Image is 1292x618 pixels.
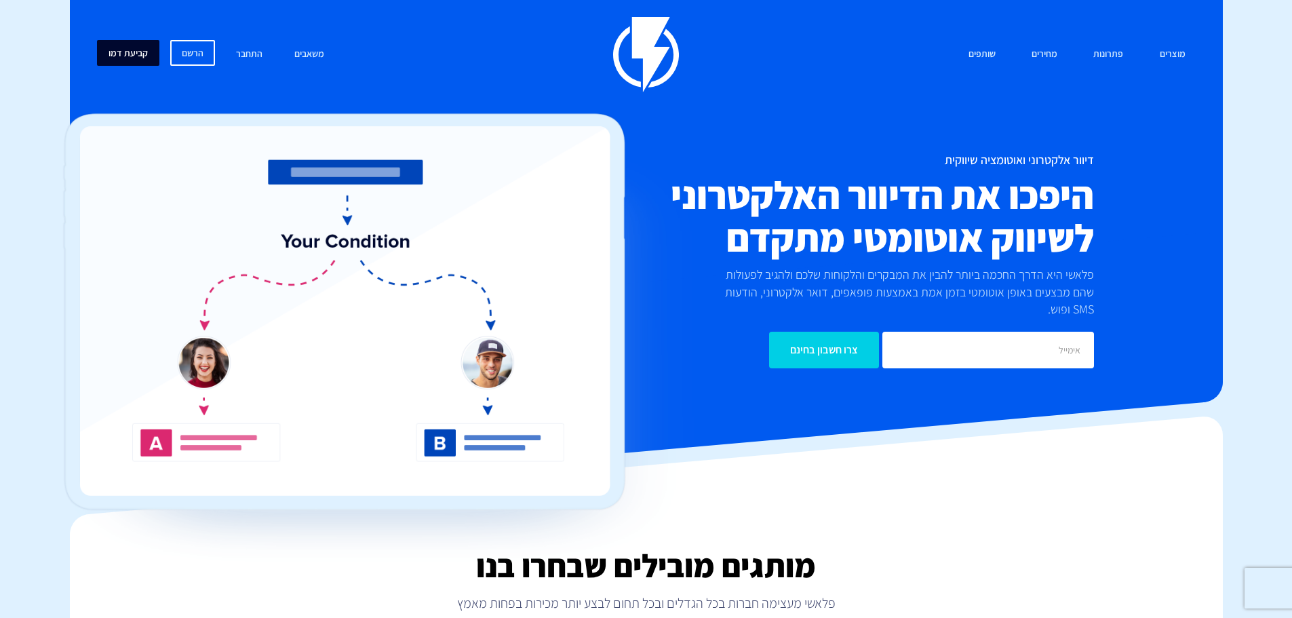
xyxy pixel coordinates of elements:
a: מחירים [1021,40,1068,69]
h1: דיוור אלקטרוני ואוטומציה שיווקית [565,153,1094,167]
a: שותפים [958,40,1006,69]
input: צרו חשבון בחינם [769,332,879,368]
a: משאבים [284,40,334,69]
a: התחבר [226,40,273,69]
p: פלאשי מעצימה חברות בכל הגדלים ובכל תחום לבצע יותר מכירות בפחות מאמץ [70,594,1223,613]
a: קביעת דמו [97,40,159,66]
h2: מותגים מובילים שבחרו בנו [70,548,1223,583]
h2: היפכו את הדיוור האלקטרוני לשיווק אוטומטי מתקדם [565,174,1094,259]
p: פלאשי היא הדרך החכמה ביותר להבין את המבקרים והלקוחות שלכם ולהגיב לפעולות שהם מבצעים באופן אוטומטי... [702,266,1094,318]
input: אימייל [882,332,1094,368]
a: מוצרים [1150,40,1196,69]
a: הרשם [170,40,215,66]
a: פתרונות [1083,40,1133,69]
